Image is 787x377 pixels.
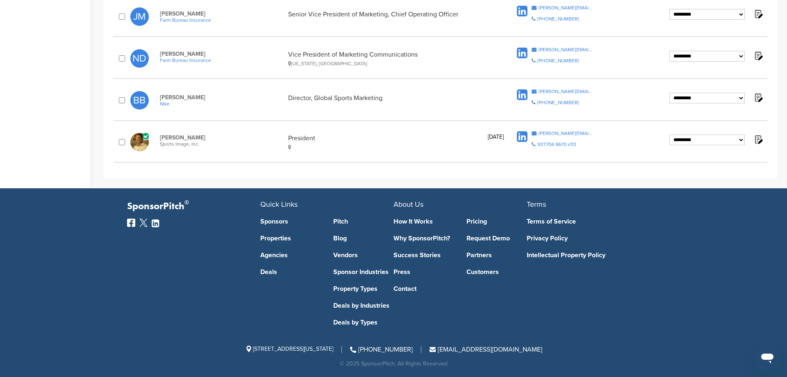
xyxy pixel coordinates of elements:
div: [US_STATE], [GEOGRAPHIC_DATA] [288,61,484,66]
img: Notes [753,50,763,61]
a: Farm Bureau Insurance [160,17,284,23]
img: Notes [753,134,763,144]
a: Why SponsorPitch? [393,235,454,242]
a: Nike [160,101,284,107]
span: [PERSON_NAME] [160,10,284,17]
iframe: Button to launch messaging window [754,344,780,370]
a: Property Types [333,286,394,292]
span: Terms [527,200,546,209]
a: Partners [466,252,527,258]
span: JM [130,7,149,26]
div: [PHONE_NUMBER] [537,100,579,105]
a: Sponsors [260,218,321,225]
a: Properties [260,235,321,242]
img: Twitter [139,219,148,227]
span: BB [130,91,149,110]
div: Director, Global Sports Marketing [288,94,484,107]
span: [PERSON_NAME] [160,134,284,141]
a: [EMAIL_ADDRESS][DOMAIN_NAME] [430,345,542,354]
a: [PHONE_NUMBER] [350,345,413,354]
span: [PERSON_NAME] [160,50,284,57]
a: Vendors [333,252,394,258]
a: Farm Bureau Insurance [160,57,284,63]
span: [PERSON_NAME] [160,94,284,101]
a: Privacy Policy [527,235,648,242]
img: Notes [753,92,763,103]
span: Quick Links [260,200,298,209]
img: Notes [753,9,763,19]
a: Open uri20141112 66930 v2ji21?1415806759 [130,133,152,151]
span: [STREET_ADDRESS][US_STATE] [245,345,333,352]
span: Sports Image, Inc. [160,141,284,147]
div: President [288,134,484,150]
span: ND [130,49,149,68]
div: Senior Vice President of Marketing, Chief Operating Officer [288,10,484,23]
div: Vice President of Marketing Communications [288,50,484,66]
div: [PHONE_NUMBER] [537,58,579,63]
img: Open uri20141112 66930 v2ji21?1415806759 [130,133,149,151]
a: Pitch [333,218,394,225]
a: Sponsor Industries [333,269,394,275]
a: Terms of Service [527,218,648,225]
span: [PERSON_NAME][EMAIL_ADDRESS][DOMAIN_NAME] [539,131,593,136]
a: Customers [466,269,527,275]
div: [PHONE_NUMBER] [537,16,579,21]
div: [PERSON_NAME][EMAIL_ADDRESS][PERSON_NAME][DOMAIN_NAME] [539,5,593,10]
a: Blog [333,235,394,242]
a: Deals [260,269,321,275]
div: [DATE] [488,134,504,150]
a: Request Demo [466,235,527,242]
a: Contact [393,286,454,292]
a: Agencies [260,252,321,258]
a: Deals by Types [333,319,394,326]
span: About Us [393,200,423,209]
a: Intellectual Property Policy [527,252,648,258]
span: ® [184,197,189,208]
div: © 2025 SponsorPitch, All Rights Reserved [127,361,660,367]
a: Press [393,269,454,275]
div: 937.704.9670 x112 [537,142,576,147]
a: Success Stories [393,252,454,258]
img: Facebook [127,219,135,227]
a: Deals by Industries [333,302,394,309]
a: How It Works [393,218,454,225]
a: Pricing [466,218,527,225]
div: [PERSON_NAME][EMAIL_ADDRESS][PERSON_NAME][DOMAIN_NAME] [539,89,593,94]
div: [PERSON_NAME][EMAIL_ADDRESS][DOMAIN_NAME] [539,47,593,52]
p: SponsorPitch [127,201,260,212]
